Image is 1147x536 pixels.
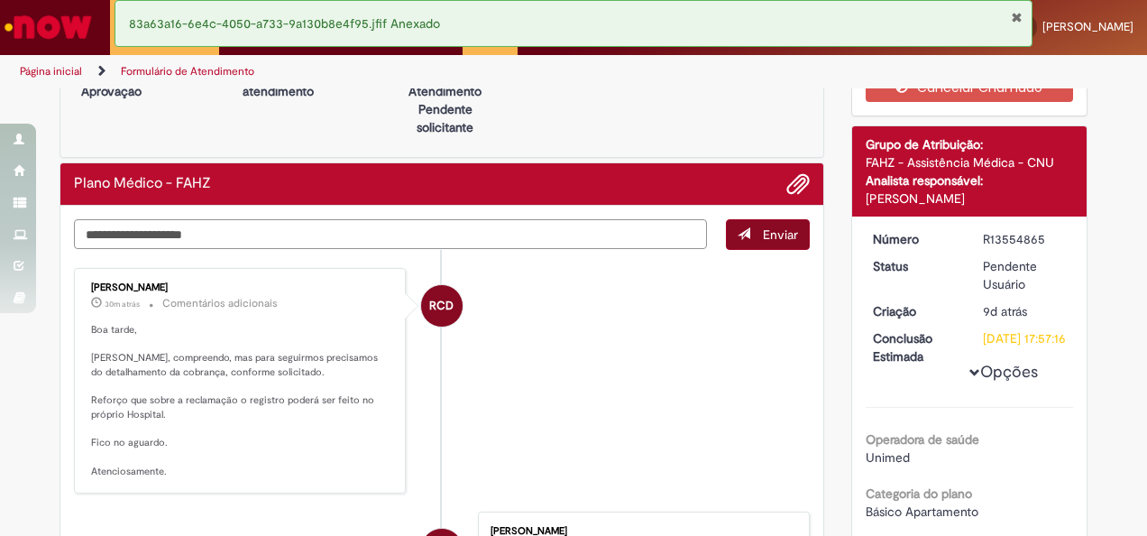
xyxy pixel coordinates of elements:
[859,230,970,248] dt: Número
[74,176,211,192] h2: Plano Médico - FAHZ Histórico de tíquete
[866,504,978,520] span: Básico Apartamento
[121,64,254,79] a: Formulário de Atendimento
[91,282,391,293] div: [PERSON_NAME]
[859,329,970,365] dt: Conclusão Estimada
[91,323,391,479] p: Boa tarde, [PERSON_NAME], compreendo, mas para seguirmos precisamos do detalhamento da cobrança, ...
[866,485,972,502] b: Categoria do plano
[859,257,970,275] dt: Status
[866,431,979,448] b: Operadora de saúde
[726,219,810,250] button: Enviar
[983,303,1027,319] time: 22/09/2025 12:04:56
[401,100,489,136] p: Pendente solicitante
[866,153,1074,171] div: FAHZ - Assistência Médica - CNU
[866,171,1074,189] div: Analista responsável:
[983,230,1067,248] div: R13554865
[421,285,463,327] div: Rodrigo Camilo Dos Santos
[14,55,751,88] ul: Trilhas de página
[129,15,440,32] span: 83a63a16-6e4c-4050-a733-9a130b8e4f95.jfif Anexado
[983,302,1067,320] div: 22/09/2025 12:04:56
[162,296,278,311] small: Comentários adicionais
[983,257,1067,293] div: Pendente Usuário
[763,226,798,243] span: Enviar
[1042,19,1133,34] span: [PERSON_NAME]
[20,64,82,79] a: Página inicial
[983,329,1067,347] div: [DATE] 17:57:16
[866,449,910,466] span: Unimed
[105,299,140,310] span: 30m atrás
[74,219,707,249] textarea: Digite sua mensagem aqui...
[786,172,810,196] button: Adicionar anexos
[866,135,1074,153] div: Grupo de Atribuição:
[2,9,95,45] img: ServiceNow
[983,303,1027,319] span: 9d atrás
[859,302,970,320] dt: Criação
[866,189,1074,208] div: [PERSON_NAME]
[429,284,454,328] span: RCD
[1011,10,1023,24] button: Fechar Notificação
